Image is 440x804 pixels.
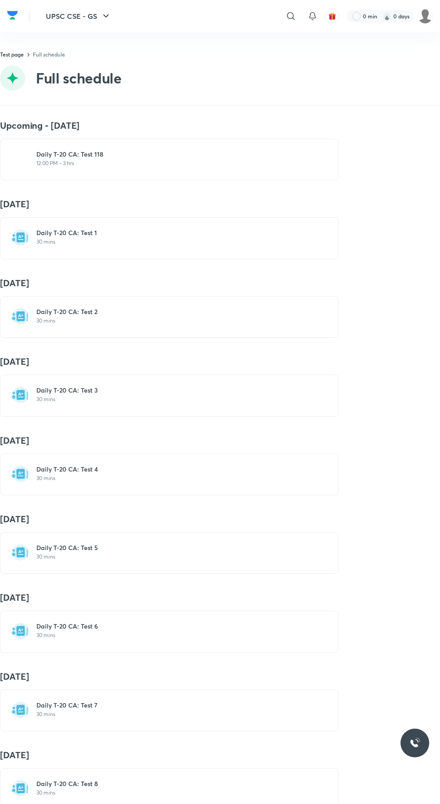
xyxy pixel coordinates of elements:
img: avatar [328,12,336,20]
button: avatar [325,9,339,23]
img: test [11,307,29,325]
h6: Daily T-20 CA: Test 5 [36,543,313,552]
button: UPSC CSE - GS [40,7,117,25]
p: 30 mins [36,789,313,796]
img: test [11,779,29,797]
img: streak [383,12,392,21]
img: test [11,465,29,483]
img: test [11,228,29,246]
img: test [11,386,29,404]
h6: Daily T-20 CA: Test 7 [36,701,313,710]
p: 30 mins [36,238,313,245]
p: 12:00 PM • 3 hrs [36,160,313,167]
h6: Daily T-20 CA: Test 8 [36,779,313,788]
p: 30 mins [36,711,313,718]
img: ttu [409,738,420,748]
h6: Daily T-20 CA: Test 6 [36,622,313,631]
img: test [11,622,29,640]
img: test [11,150,29,168]
img: Trupti Meshram [418,9,433,24]
h6: Daily T-20 CA: Test 1 [36,228,313,237]
p: 30 mins [36,475,313,482]
h6: Daily T-20 CA: Test 4 [36,465,313,474]
h6: Daily T-20 CA: Test 2 [36,307,313,316]
a: Company Logo [7,9,18,24]
h6: Daily T-20 CA: Test 3 [36,386,313,395]
p: 30 mins [36,317,313,324]
img: test [11,701,29,719]
p: 30 mins [36,632,313,639]
h2: Full schedule [36,69,122,87]
a: Full schedule [33,51,65,58]
img: Company Logo [7,9,18,22]
p: 30 mins [36,553,313,560]
p: 30 mins [36,396,313,403]
h6: Daily T-20 CA: Test 118 [36,150,313,159]
img: test [11,543,29,561]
